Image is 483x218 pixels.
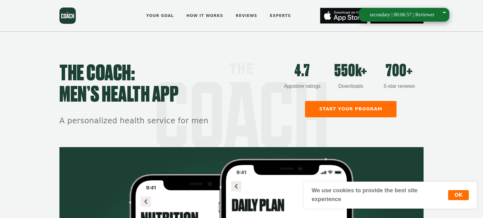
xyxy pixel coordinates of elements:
img: App Store button [320,8,367,24]
h1: THE COACH: men’s health app [59,63,278,106]
div: - [442,3,446,27]
a: Reviews [234,9,259,23]
div: Appstore ratings [278,82,326,90]
a: the Coach homepage [59,8,76,24]
div: Downloads [326,82,375,90]
div: 4.7 [278,63,326,79]
div: 700+ [375,63,424,79]
div: We use cookies to provide the best site experience [312,186,448,204]
div: 5-star reviews [375,82,424,90]
div: 550k+ [326,63,375,79]
button: OK [448,190,469,200]
div: secondary | 00:06:57 | Reviewer [370,11,434,19]
img: the coach logo [59,8,76,24]
a: How it works [184,9,225,23]
h2: A personalized health service for men [59,116,278,126]
a: Experts [268,9,293,23]
a: Your goal [144,9,176,23]
a: Start your program [305,101,397,117]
